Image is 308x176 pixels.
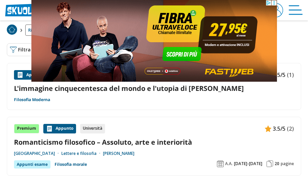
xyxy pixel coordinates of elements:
[61,151,103,156] a: Lettere e filosofia
[17,71,24,78] img: Appunti contenuto
[14,124,39,133] div: Premium
[289,3,303,17] img: Menù
[80,124,105,133] div: Università
[234,161,262,166] span: [DATE]-[DATE]
[273,124,285,133] span: 3.5/5
[14,160,50,169] div: Appunti esame
[14,84,294,93] a: L'immagine cinquecentesca del mondo e l'utopia di [PERSON_NAME]
[275,161,279,166] span: 20
[266,160,273,167] img: Pagine
[7,25,17,35] img: Home
[287,124,294,133] span: (2)
[55,160,87,169] a: Filosofia morale
[281,161,294,166] span: pagine
[217,160,224,167] img: Anno accademico
[14,97,50,102] a: Filosofia Moderna
[7,25,17,36] a: Home
[14,138,294,147] a: Romanticismo filosofico – Assoluto, arte e interiorità
[14,70,47,80] div: Appunto
[14,151,61,156] a: [GEOGRAPHIC_DATA]
[7,43,34,56] button: Filtra
[277,70,285,79] span: 5/5
[46,125,53,132] img: Appunti contenuto
[25,25,45,36] a: Ricerca
[225,161,233,166] span: A.A.
[43,124,76,133] div: Appunto
[265,125,272,132] img: Appunti contenuto
[287,70,294,79] span: (1)
[103,151,134,156] a: [PERSON_NAME]
[10,46,17,53] img: Filtra filtri mobile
